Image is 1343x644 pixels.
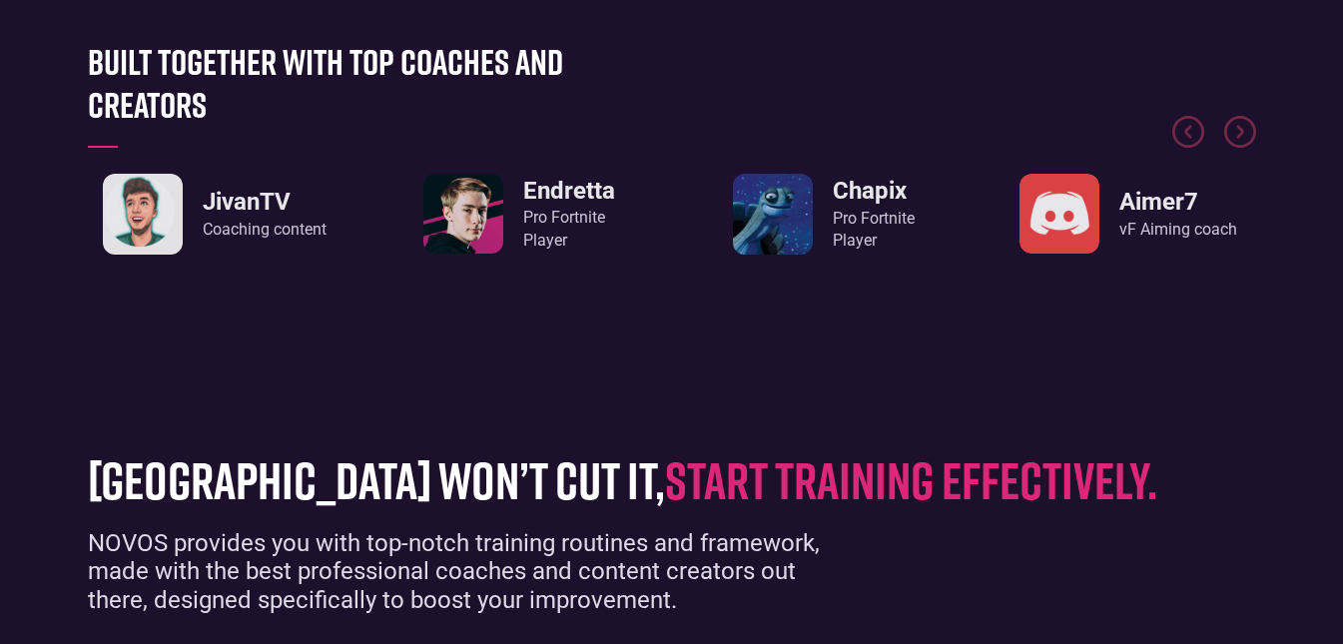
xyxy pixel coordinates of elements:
a: Aimer7vF Aiming coach [1019,174,1237,254]
div: 8 / 8 [88,174,342,255]
div: 3 / 8 [1002,174,1256,254]
h3: Chapix [833,177,915,206]
h3: Endretta [523,177,615,206]
span: start training effectively. [665,448,1157,510]
div: Next slide [1224,116,1256,148]
div: Pro Fortnite Player [833,208,915,253]
div: Pro Fortnite Player [523,207,615,252]
div: Previous slide [1172,116,1204,166]
h3: Aimer7 [1119,188,1237,217]
div: Next slide [1224,116,1256,166]
h1: [GEOGRAPHIC_DATA] won’t cut it, [88,451,1226,508]
a: ChapixPro FortnitePlayer [733,174,915,254]
a: EndrettaPro FortnitePlayer [423,174,615,254]
h3: JivanTV [203,188,327,217]
div: vF Aiming coach [1119,219,1237,241]
div: 1 / 8 [392,174,647,254]
a: JivanTVCoaching content [103,174,327,255]
div: Coaching content [203,219,327,241]
div: 2 / 8 [697,174,952,254]
div: NOVOS provides you with top-notch training routines and framework, made with the best professiona... [88,529,857,615]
